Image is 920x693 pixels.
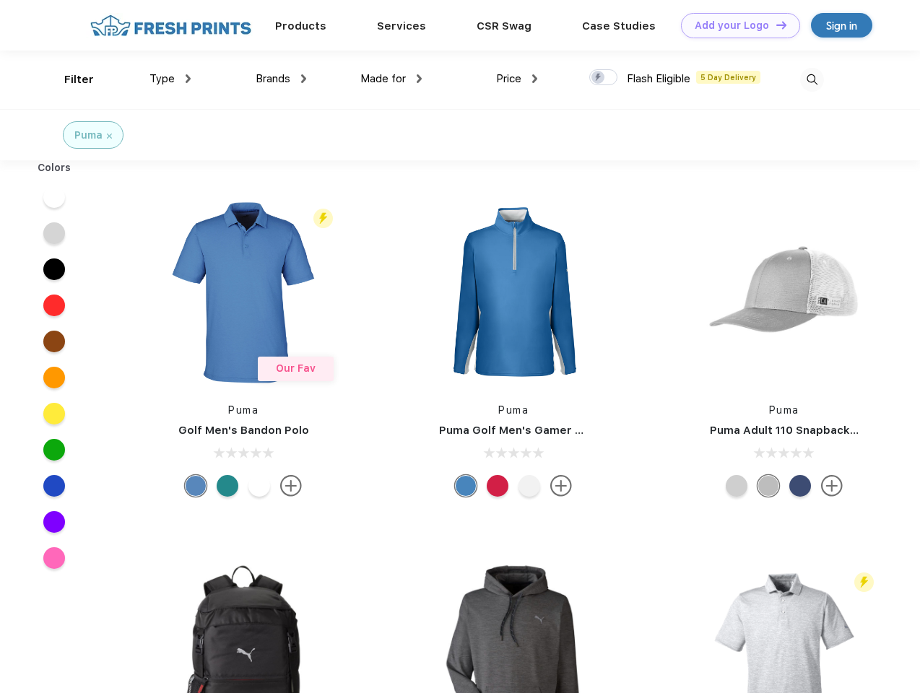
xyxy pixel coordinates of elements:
div: Puma [74,128,103,143]
span: Flash Eligible [627,72,690,85]
img: more.svg [821,475,843,497]
a: Golf Men's Bandon Polo [178,424,309,437]
img: func=resize&h=266 [417,196,609,388]
div: Colors [27,160,82,175]
div: Bright White [248,475,270,497]
div: Bright Cobalt [455,475,477,497]
div: Quarry Brt Whit [726,475,747,497]
div: Add your Logo [695,19,769,32]
div: Filter [64,71,94,88]
img: flash_active_toggle.svg [313,209,333,228]
img: dropdown.png [417,74,422,83]
a: Sign in [811,13,872,38]
span: Price [496,72,521,85]
img: dropdown.png [301,74,306,83]
a: Puma [498,404,529,416]
img: flash_active_toggle.svg [854,572,874,592]
span: Brands [256,72,290,85]
a: Puma [769,404,799,416]
div: Peacoat Qut Shd [789,475,811,497]
img: dropdown.png [186,74,191,83]
div: Ski Patrol [487,475,508,497]
a: Services [377,19,426,32]
img: func=resize&h=266 [147,196,339,388]
img: more.svg [280,475,302,497]
span: Type [149,72,175,85]
img: more.svg [550,475,572,497]
a: Puma [228,404,259,416]
a: CSR Swag [477,19,531,32]
div: Sign in [826,17,857,34]
div: Green Lagoon [217,475,238,497]
div: Quarry with Brt Whit [758,475,779,497]
span: Our Fav [276,362,316,374]
img: fo%20logo%202.webp [86,13,256,38]
div: Bright White [518,475,540,497]
a: Products [275,19,326,32]
img: desktop_search.svg [800,68,824,92]
a: Puma Golf Men's Gamer Golf Quarter-Zip [439,424,667,437]
div: Lake Blue [185,475,207,497]
img: func=resize&h=266 [688,196,880,388]
span: Made for [360,72,406,85]
img: DT [776,21,786,29]
img: filter_cancel.svg [107,134,112,139]
span: 5 Day Delivery [696,71,760,84]
img: dropdown.png [532,74,537,83]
